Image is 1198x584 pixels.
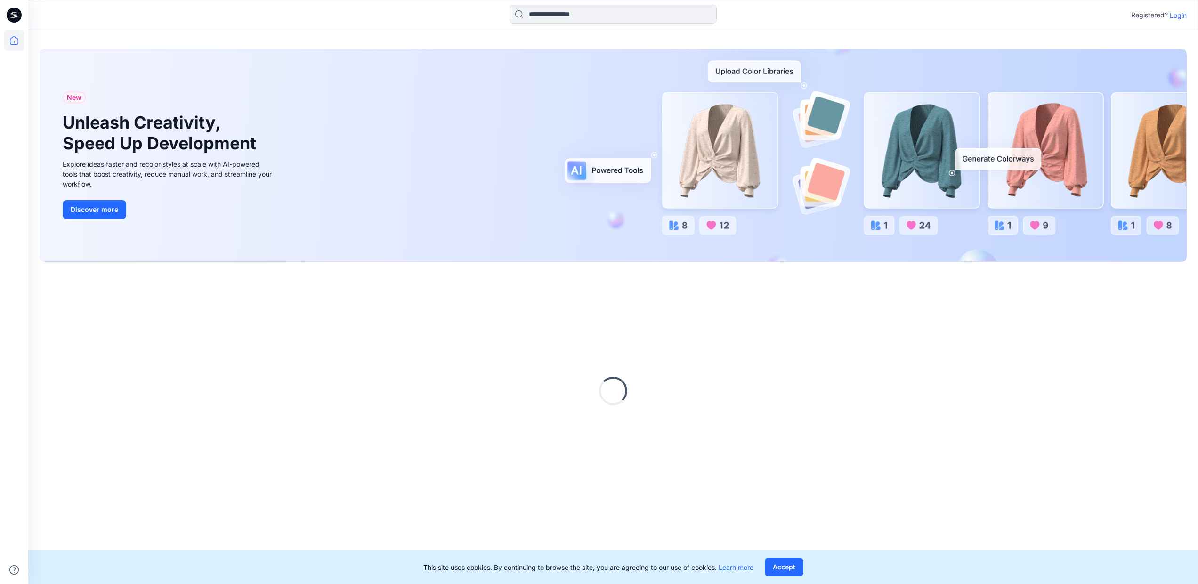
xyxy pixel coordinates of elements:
[63,200,275,219] a: Discover more
[719,563,753,571] a: Learn more
[63,113,260,153] h1: Unleash Creativity, Speed Up Development
[1170,10,1187,20] p: Login
[63,200,126,219] button: Discover more
[67,92,81,103] span: New
[63,159,275,189] div: Explore ideas faster and recolor styles at scale with AI-powered tools that boost creativity, red...
[423,562,753,572] p: This site uses cookies. By continuing to browse the site, you are agreeing to our use of cookies.
[1131,9,1168,21] p: Registered?
[765,558,803,576] button: Accept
